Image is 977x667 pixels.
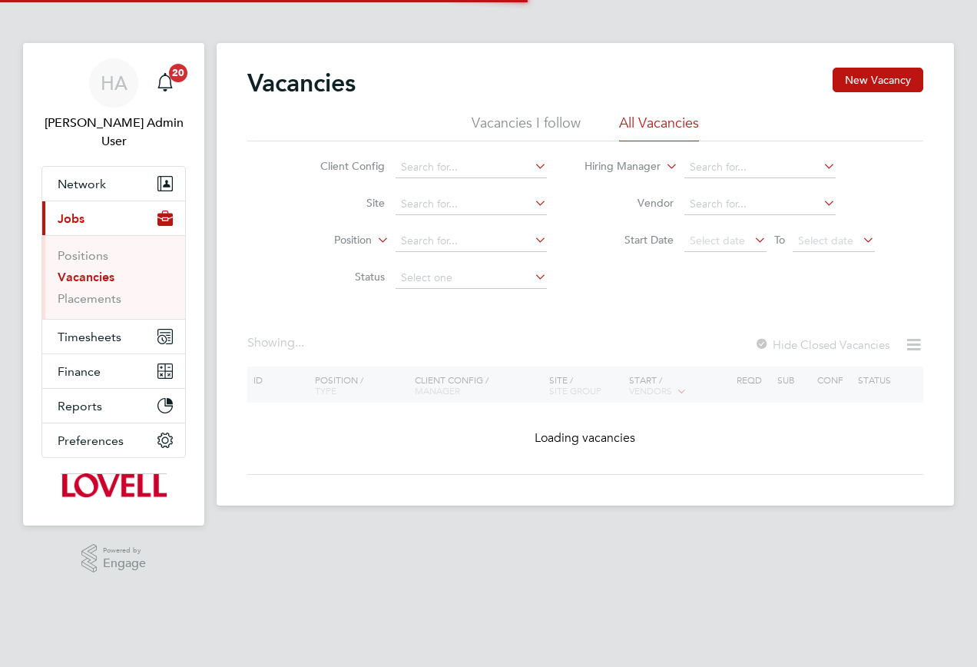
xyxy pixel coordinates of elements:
[42,167,185,201] button: Network
[42,320,185,353] button: Timesheets
[42,423,185,457] button: Preferences
[42,389,185,423] button: Reports
[58,330,121,344] span: Timesheets
[295,335,304,350] span: ...
[41,473,186,498] a: Go to home page
[396,267,547,289] input: Select one
[42,354,185,388] button: Finance
[58,177,106,191] span: Network
[296,196,385,210] label: Site
[61,473,166,498] img: lovell-logo-retina.png
[169,64,187,82] span: 20
[58,399,102,413] span: Reports
[472,114,581,141] li: Vacancies I follow
[296,159,385,173] label: Client Config
[619,114,699,141] li: All Vacancies
[58,248,108,263] a: Positions
[58,291,121,306] a: Placements
[41,58,186,151] a: HA[PERSON_NAME] Admin User
[396,157,547,178] input: Search for...
[798,234,853,247] span: Select date
[41,114,186,151] span: Hays Admin User
[585,233,674,247] label: Start Date
[150,58,180,108] a: 20
[833,68,923,92] button: New Vacancy
[754,337,889,352] label: Hide Closed Vacancies
[770,230,790,250] span: To
[585,196,674,210] label: Vendor
[58,270,114,284] a: Vacancies
[684,194,836,215] input: Search for...
[58,364,101,379] span: Finance
[103,544,146,557] span: Powered by
[42,201,185,235] button: Jobs
[247,68,356,98] h2: Vacancies
[283,233,372,248] label: Position
[690,234,745,247] span: Select date
[101,73,128,93] span: HA
[396,194,547,215] input: Search for...
[81,544,147,573] a: Powered byEngage
[396,231,547,252] input: Search for...
[684,157,836,178] input: Search for...
[572,159,661,174] label: Hiring Manager
[58,433,124,448] span: Preferences
[42,235,185,319] div: Jobs
[296,270,385,284] label: Status
[23,43,204,526] nav: Main navigation
[58,211,84,226] span: Jobs
[103,557,146,570] span: Engage
[247,335,307,351] div: Showing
